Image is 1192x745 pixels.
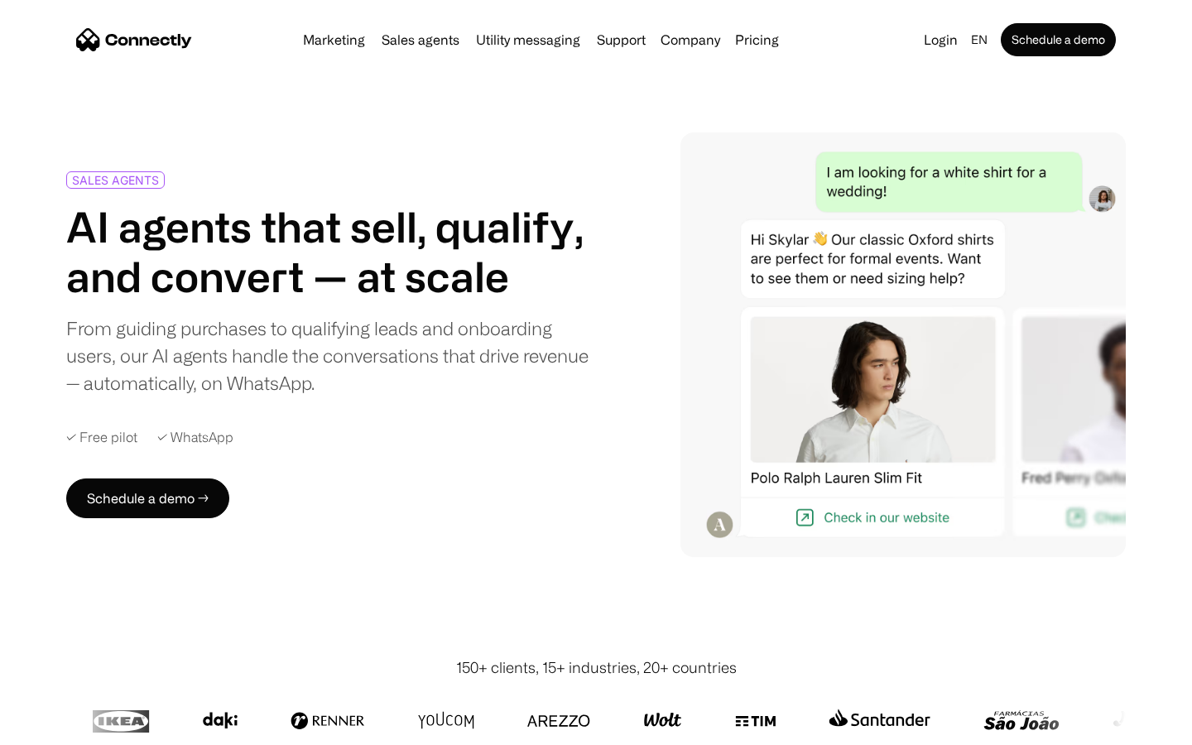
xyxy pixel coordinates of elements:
[157,430,233,445] div: ✓ WhatsApp
[33,716,99,739] ul: Language list
[72,174,159,186] div: SALES AGENTS
[971,28,988,51] div: en
[375,33,466,46] a: Sales agents
[1001,23,1116,56] a: Schedule a demo
[66,430,137,445] div: ✓ Free pilot
[66,478,229,518] a: Schedule a demo →
[917,28,964,51] a: Login
[66,315,589,397] div: From guiding purchases to qualifying leads and onboarding users, our AI agents handle the convers...
[728,33,786,46] a: Pricing
[590,33,652,46] a: Support
[469,33,587,46] a: Utility messaging
[17,714,99,739] aside: Language selected: English
[296,33,372,46] a: Marketing
[66,202,589,301] h1: AI agents that sell, qualify, and convert — at scale
[661,28,720,51] div: Company
[456,656,737,679] div: 150+ clients, 15+ industries, 20+ countries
